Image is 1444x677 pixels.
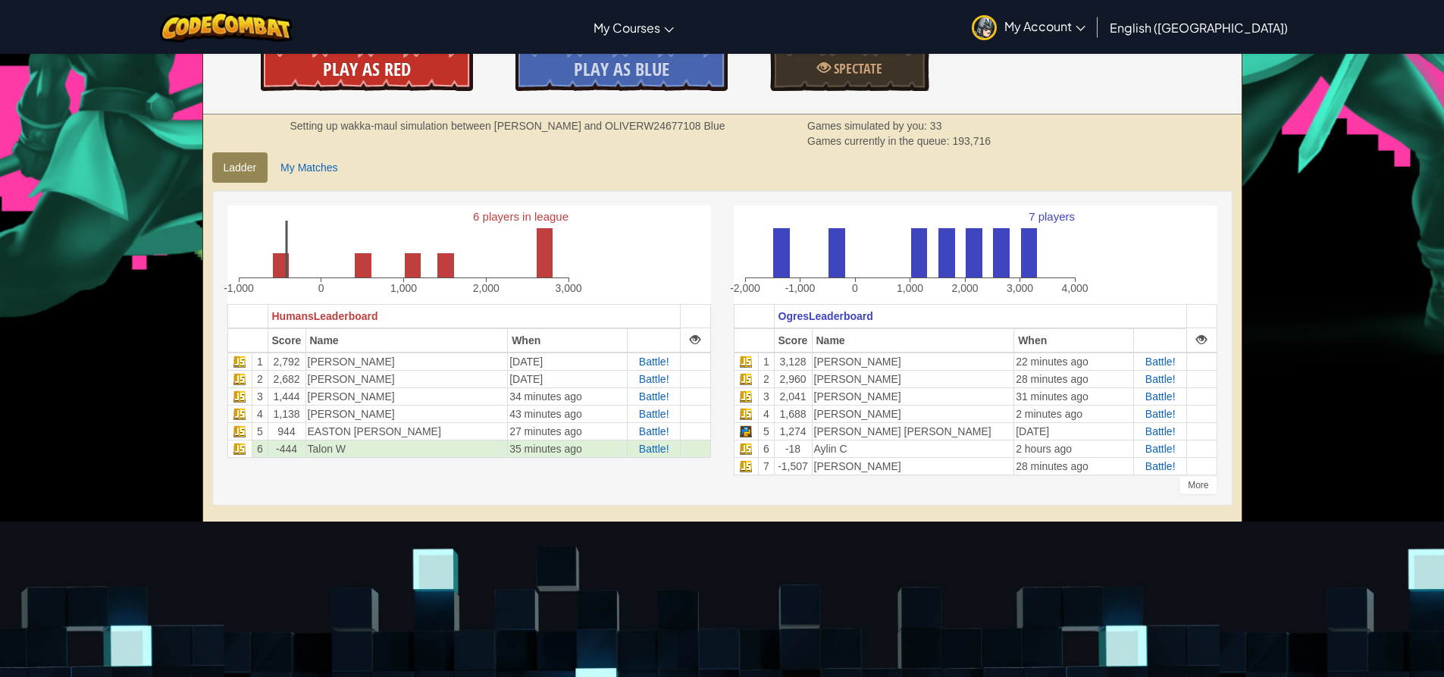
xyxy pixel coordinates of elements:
a: Battle! [1145,373,1176,385]
td: [PERSON_NAME] [812,457,1014,475]
span: Play As Red [323,57,411,81]
div: More [1179,476,1217,494]
a: My Matches [269,152,349,183]
td: 43 minutes ago [508,405,628,422]
td: 1,138 [268,405,305,422]
td: 6 [759,440,774,457]
a: Battle! [1145,390,1176,403]
a: Battle! [639,356,669,368]
text: 0 [852,282,858,294]
td: 2 [759,370,774,387]
a: Spectate [770,45,929,91]
span: 193,716 [952,135,991,147]
td: Talon W [305,440,508,457]
td: [PERSON_NAME] [812,387,1014,405]
span: My Account [1004,18,1085,34]
text: 3,000 [555,282,581,294]
text: 4,000 [1061,282,1088,294]
td: [DATE] [1014,422,1134,440]
a: English ([GEOGRAPHIC_DATA]) [1102,7,1295,48]
td: 1 [759,353,774,371]
a: Battle! [1145,443,1176,455]
td: EASTON [PERSON_NAME] [305,422,508,440]
text: 3,000 [1006,282,1032,294]
text: 2,000 [472,282,499,294]
td: 28 minutes ago [1014,457,1134,475]
a: My Courses [586,7,681,48]
text: -1,000 [785,282,815,294]
span: Games currently in the queue: [807,135,952,147]
td: 1,444 [268,387,305,405]
a: Battle! [1145,356,1176,368]
td: Javascript [227,370,252,387]
td: 1,274 [774,422,812,440]
td: 2 [252,370,268,387]
td: Javascript [734,440,759,457]
span: Battle! [639,443,669,455]
td: 3 [252,387,268,405]
img: CodeCombat logo [160,11,293,42]
span: English ([GEOGRAPHIC_DATA]) [1110,20,1288,36]
span: Leaderboard [314,310,378,322]
td: 944 [268,422,305,440]
th: When [1014,328,1134,353]
a: Battle! [1145,425,1176,437]
text: -2,000 [730,282,760,294]
text: -1,000 [224,282,254,294]
a: Battle! [639,425,669,437]
span: Humans [272,310,314,322]
span: Ogres [778,310,809,322]
a: Battle! [639,373,669,385]
img: avatar [972,15,997,40]
td: -444 [268,440,305,457]
td: 3,128 [774,353,812,371]
td: Aylin C [812,440,1014,457]
a: Battle! [639,408,669,420]
text: 2,000 [951,282,978,294]
td: 1,688 [774,405,812,422]
td: -1,507 [774,457,812,475]
a: Battle! [639,390,669,403]
td: 5 [252,422,268,440]
td: [PERSON_NAME] [305,405,508,422]
td: 34 minutes ago [508,387,628,405]
td: Javascript [227,405,252,422]
span: Games simulated by you: [807,120,930,132]
td: 22 minutes ago [1014,353,1134,371]
td: [PERSON_NAME] [305,370,508,387]
td: Javascript [227,353,252,371]
a: My Account [964,3,1093,51]
a: Battle! [1145,460,1176,472]
td: Javascript [734,457,759,475]
td: [PERSON_NAME] [812,405,1014,422]
th: Name [812,328,1014,353]
td: 2,960 [774,370,812,387]
td: Javascript [734,353,759,371]
td: [PERSON_NAME] [812,353,1014,371]
td: Javascript [227,422,252,440]
td: 4 [759,405,774,422]
td: Javascript [734,405,759,422]
span: My Courses [594,20,660,36]
td: 3 [759,387,774,405]
span: Spectate [831,59,882,78]
td: 2,041 [774,387,812,405]
th: Name [305,328,508,353]
a: Ladder [212,152,268,183]
text: 7 players [1029,210,1075,223]
td: 35 minutes ago [508,440,628,457]
td: [PERSON_NAME] [812,370,1014,387]
td: 7 [759,457,774,475]
td: [PERSON_NAME] [305,387,508,405]
td: [DATE] [508,353,628,371]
